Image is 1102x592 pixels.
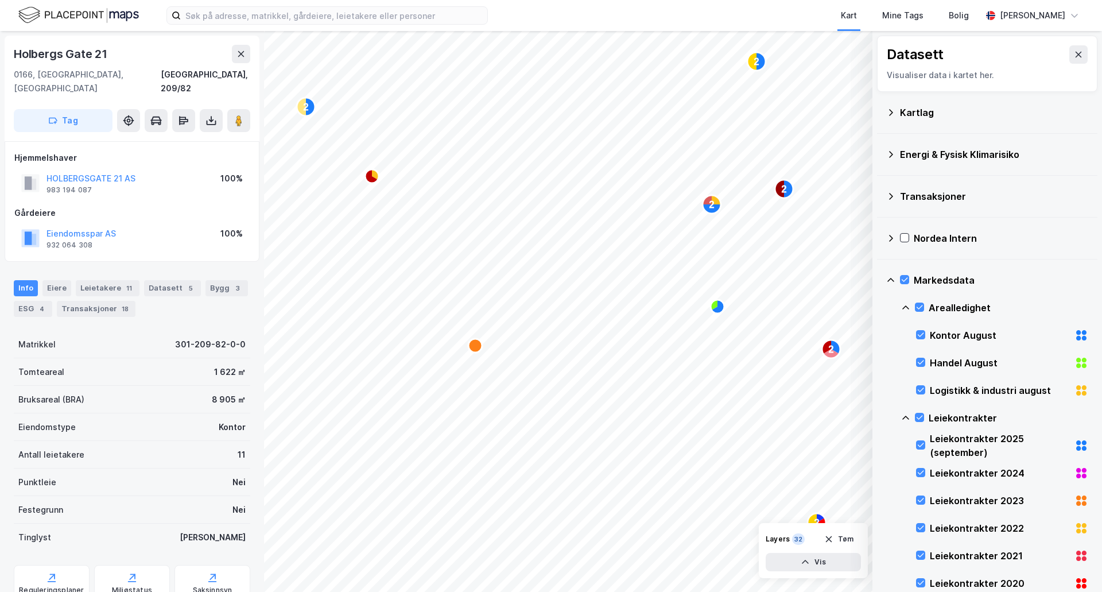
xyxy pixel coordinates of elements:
div: Antall leietakere [18,448,84,462]
div: Bruksareal (BRA) [18,393,84,407]
div: Leiekontrakter 2024 [930,466,1070,480]
div: Nei [232,503,246,517]
div: Visualiser data i kartet her. [887,68,1088,82]
div: 100% [220,227,243,241]
text: 2 [814,518,820,528]
div: Kontor August [930,328,1070,342]
div: Leiekontrakter 2025 (september) [930,432,1070,459]
div: 32 [792,533,805,545]
div: Festegrunn [18,503,63,517]
div: Tomteareal [18,365,64,379]
div: Nei [232,475,246,489]
div: Arealledighet [929,301,1088,315]
div: Kart [841,9,857,22]
div: Transaksjoner [57,301,135,317]
div: Leietakere [76,280,139,296]
div: 3 [232,283,243,294]
div: Map marker [808,513,826,532]
div: Logistikk & industri august [930,384,1070,397]
div: [PERSON_NAME] [180,531,246,544]
div: 983 194 087 [46,185,92,195]
iframe: Chat Widget [1045,537,1102,592]
div: Info [14,280,38,296]
div: Map marker [365,169,379,183]
div: Mine Tags [882,9,923,22]
div: [PERSON_NAME] [1000,9,1065,22]
div: [GEOGRAPHIC_DATA], 209/82 [161,68,250,95]
div: Eiendomstype [18,420,76,434]
div: Map marker [703,195,721,214]
div: 5 [185,283,196,294]
div: Datasett [887,45,944,64]
div: Map marker [822,340,840,358]
div: Bygg [205,280,248,296]
div: 100% [220,172,243,185]
div: Bolig [949,9,969,22]
div: Leiekontrakter 2022 [930,521,1070,535]
div: Datasett [144,280,201,296]
div: Map marker [711,300,724,314]
div: 18 [119,303,131,315]
text: 2 [829,345,834,354]
div: Leiekontrakter [929,411,1088,425]
div: Punktleie [18,475,56,489]
div: 8 905 ㎡ [212,393,246,407]
text: 2 [782,184,787,194]
div: Markedsdata [914,273,1088,287]
div: Map marker [468,339,482,353]
div: 301-209-82-0-0 [175,338,246,351]
div: Leiekontrakter 2023 [930,494,1070,508]
div: Gårdeiere [14,206,250,220]
div: Layers [766,535,790,544]
div: Kontor [219,420,246,434]
div: 1 622 ㎡ [214,365,246,379]
div: Map marker [775,180,793,198]
div: Energi & Fysisk Klimarisiko [900,148,1088,161]
div: Nordea Intern [914,231,1088,245]
div: Map marker [297,98,315,116]
button: Vis [766,553,861,571]
div: Handel August [930,356,1070,370]
div: ESG [14,301,52,317]
text: 2 [304,102,309,112]
div: Transaksjoner [900,189,1088,203]
text: 2 [754,57,759,67]
div: Tinglyst [18,531,51,544]
div: 11 [238,448,246,462]
div: Leiekontrakter 2021 [930,549,1070,563]
div: Hjemmelshaver [14,151,250,165]
div: Eiere [42,280,71,296]
div: Kartlag [900,106,1088,119]
div: Holbergs Gate 21 [14,45,110,63]
text: 2 [709,200,715,210]
div: 11 [123,283,135,294]
button: Tag [14,109,112,132]
div: Map marker [747,52,766,71]
div: 4 [36,303,48,315]
div: Leiekontrakter 2020 [930,576,1070,590]
div: 932 064 308 [46,241,92,250]
div: Matrikkel [18,338,56,351]
button: Tøm [817,530,861,548]
div: 0166, [GEOGRAPHIC_DATA], [GEOGRAPHIC_DATA] [14,68,161,95]
input: Søk på adresse, matrikkel, gårdeiere, leietakere eller personer [181,7,487,24]
img: logo.f888ab2527a4732fd821a326f86c7f29.svg [18,5,139,25]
